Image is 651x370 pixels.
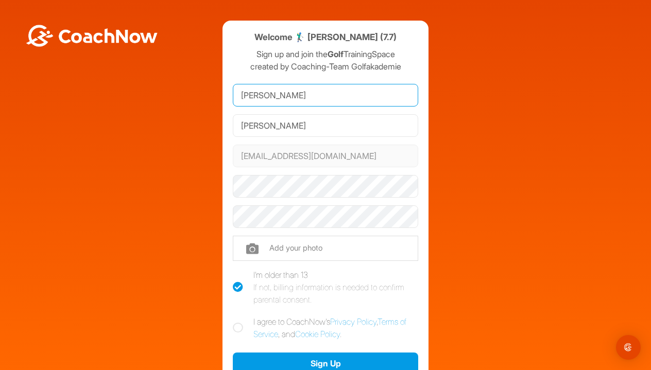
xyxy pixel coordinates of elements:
[330,316,376,327] a: Privacy Policy
[328,49,344,59] strong: Golf
[254,31,397,44] h4: Welcome 🏌‍♂ [PERSON_NAME] (7.7)
[233,84,418,107] input: First Name
[253,281,418,306] div: If not, billing information is needed to confirm parental consent.
[233,60,418,73] p: created by Coaching-Team Golfakademie
[253,269,418,306] div: I'm older than 13
[295,329,340,339] a: Cookie Policy
[233,145,418,167] input: Email
[25,25,159,47] img: BwLJSsUCoWCh5upNqxVrqldRgqLPVwmV24tXu5FoVAoFEpwwqQ3VIfuoInZCoVCoTD4vwADAC3ZFMkVEQFDAAAAAElFTkSuQmCC
[616,335,641,360] div: Open Intercom Messenger
[233,114,418,137] input: Last Name
[233,315,418,340] label: I agree to CoachNow's , , and .
[253,316,406,339] a: Terms of Service
[233,48,418,60] p: Sign up and join the TrainingSpace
